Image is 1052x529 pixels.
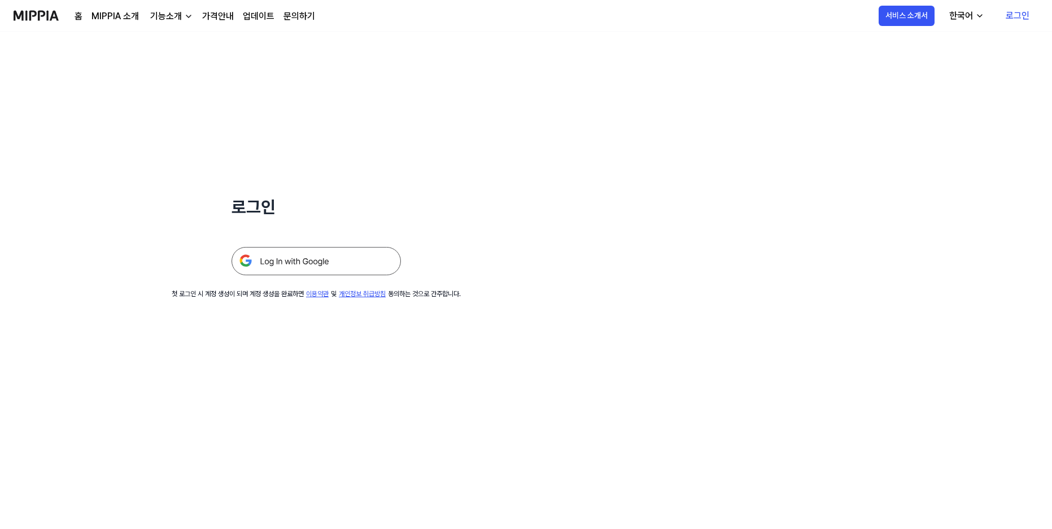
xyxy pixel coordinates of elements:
[243,10,274,23] a: 업데이트
[283,10,315,23] a: 문의하기
[306,290,329,298] a: 이용약관
[91,10,139,23] a: MIPPIA 소개
[940,5,991,27] button: 한국어
[202,10,234,23] a: 가격안내
[75,10,82,23] a: 홈
[232,194,401,220] h1: 로그인
[879,6,935,26] button: 서비스 소개서
[184,12,193,21] img: down
[947,9,975,23] div: 한국어
[339,290,386,298] a: 개인정보 취급방침
[148,10,193,23] button: 기능소개
[232,247,401,275] img: 구글 로그인 버튼
[148,10,184,23] div: 기능소개
[172,289,461,299] div: 첫 로그인 시 계정 생성이 되며 계정 생성을 완료하면 및 동의하는 것으로 간주합니다.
